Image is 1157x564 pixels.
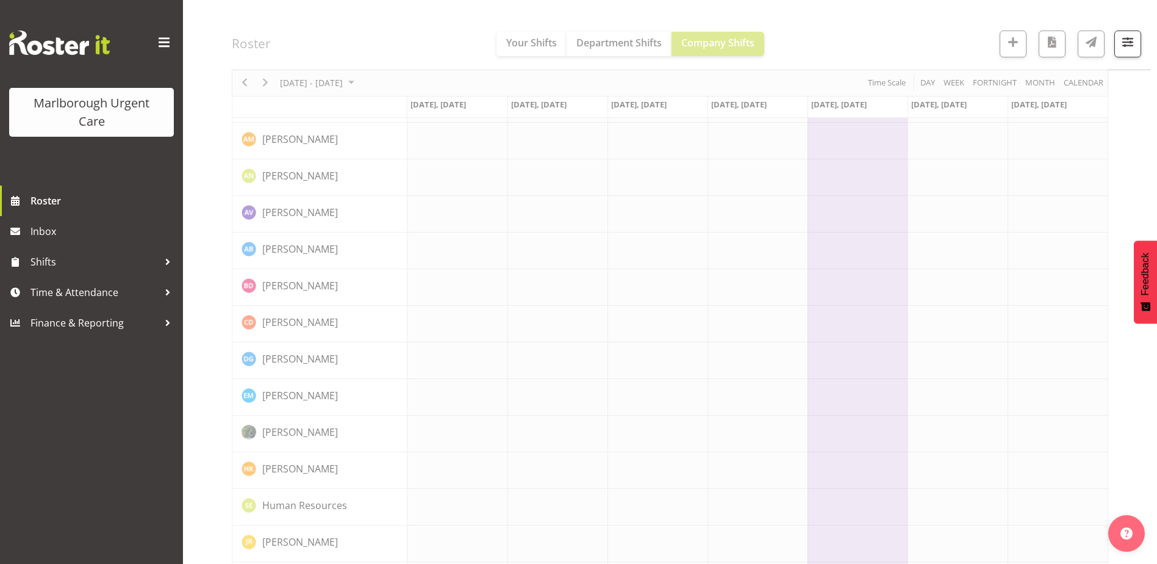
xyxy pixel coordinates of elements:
[30,222,177,240] span: Inbox
[9,31,110,55] img: Rosterit website logo
[1114,31,1141,57] button: Filter Shifts
[30,283,159,302] span: Time & Attendance
[21,94,162,131] div: Marlborough Urgent Care
[1134,240,1157,324] button: Feedback - Show survey
[1140,253,1151,295] span: Feedback
[30,253,159,271] span: Shifts
[1120,527,1133,540] img: help-xxl-2.png
[30,314,159,332] span: Finance & Reporting
[30,192,177,210] span: Roster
